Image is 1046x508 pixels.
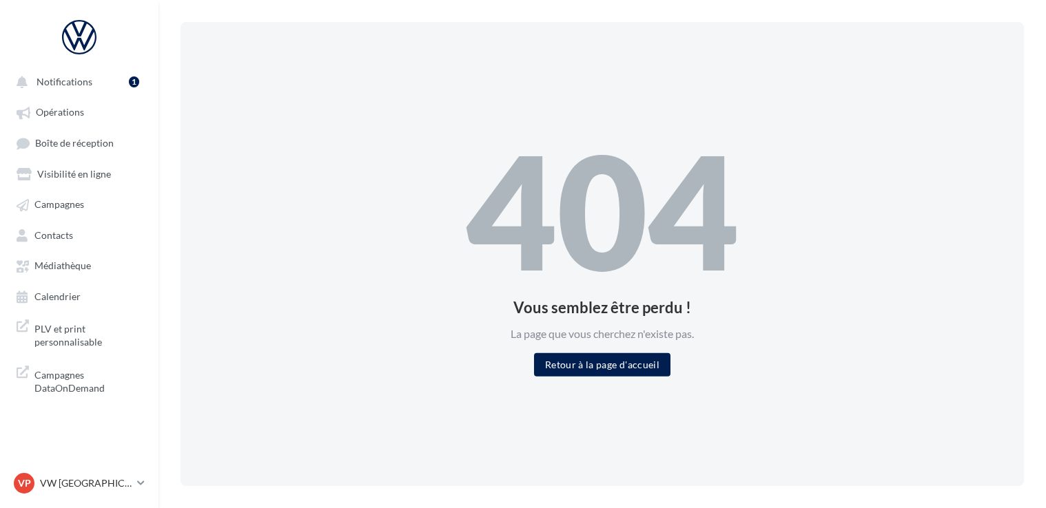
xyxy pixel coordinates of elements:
[35,137,114,149] span: Boîte de réception
[466,299,739,315] div: Vous semblez être perdu !
[534,352,670,376] button: Retour à la page d'accueil
[37,76,92,87] span: Notifications
[11,470,147,496] a: VP VW [GEOGRAPHIC_DATA] 13
[34,260,91,272] span: Médiathèque
[8,99,150,124] a: Opérations
[37,168,111,180] span: Visibilité en ligne
[8,314,150,354] a: PLV et print personnalisable
[129,76,139,87] div: 1
[8,284,150,308] a: Calendrier
[466,132,739,289] div: 404
[34,199,84,211] span: Campagnes
[34,229,73,241] span: Contacts
[18,476,31,490] span: VP
[8,360,150,401] a: Campagnes DataOnDemand
[8,69,145,94] button: Notifications 1
[34,319,142,349] span: PLV et print personnalisable
[34,290,81,302] span: Calendrier
[8,253,150,277] a: Médiathèque
[34,366,142,395] span: Campagnes DataOnDemand
[8,161,150,186] a: Visibilité en ligne
[8,130,150,156] a: Boîte de réception
[466,326,739,341] div: La page que vous cherchez n'existe pas.
[8,191,150,216] a: Campagnes
[40,476,132,490] p: VW [GEOGRAPHIC_DATA] 13
[36,107,84,118] span: Opérations
[8,222,150,247] a: Contacts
